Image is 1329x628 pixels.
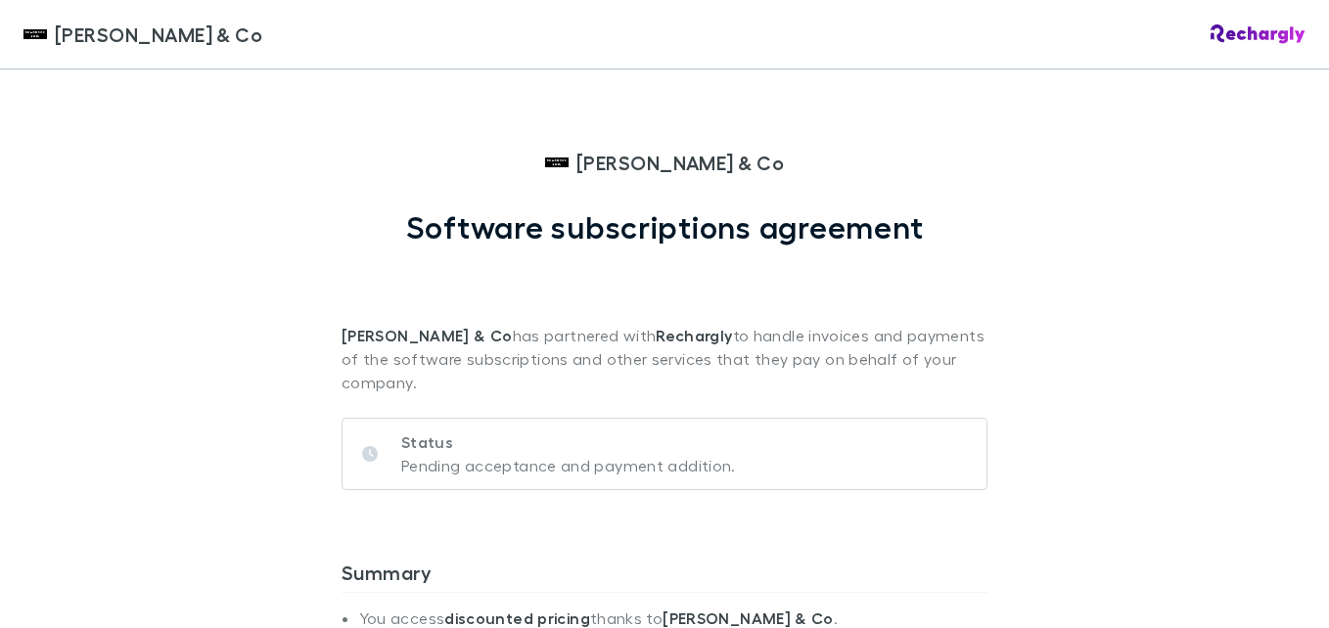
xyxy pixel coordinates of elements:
img: Shaddock & Co's Logo [23,22,47,46]
strong: discounted pricing [444,608,590,628]
strong: [PERSON_NAME] & Co [663,608,834,628]
span: [PERSON_NAME] & Co [576,148,784,177]
strong: [PERSON_NAME] & Co [342,326,513,345]
h1: Software subscriptions agreement [406,208,924,246]
p: has partnered with to handle invoices and payments of the software subscriptions and other servic... [342,246,987,394]
p: Status [401,430,736,454]
h3: Summary [342,561,987,592]
span: [PERSON_NAME] & Co [55,20,262,49]
img: Shaddock & Co's Logo [545,151,569,174]
img: Rechargly Logo [1211,24,1306,44]
p: Pending acceptance and payment addition. [401,454,736,477]
strong: Rechargly [656,326,732,345]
